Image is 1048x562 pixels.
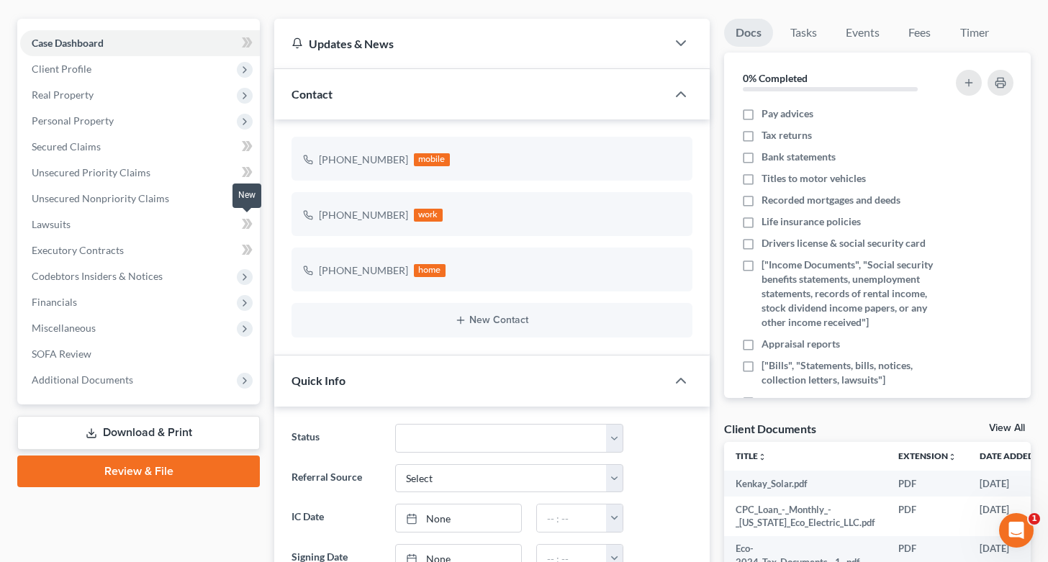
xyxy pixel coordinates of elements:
a: Case Dashboard [20,30,260,56]
span: Case Dashboard [32,37,104,49]
div: home [414,264,446,277]
span: Titles to motor vehicles [762,171,866,186]
label: Status [284,424,388,453]
td: CPC_Loan_-_Monthly_-_[US_STATE]_Eco_Electric_LLC.pdf [724,497,887,536]
span: Life insurance policies [762,214,861,229]
iframe: Intercom live chat [999,513,1034,548]
span: Codebtors Insiders & Notices [32,270,163,282]
span: Financials [32,296,77,308]
span: Personal Property [32,114,114,127]
a: Titleunfold_more [736,450,767,461]
td: Kenkay_Solar.pdf [724,471,887,497]
span: 1 [1029,513,1040,525]
i: unfold_more [948,453,957,461]
span: Client Profile [32,63,91,75]
span: Secured Claims [32,140,101,153]
a: Lawsuits [20,212,260,237]
strong: 0% Completed [743,72,808,84]
a: Unsecured Priority Claims [20,160,260,186]
a: Fees [897,19,943,47]
label: IC Date [284,504,388,532]
a: Extensionunfold_more [898,450,957,461]
div: [PHONE_NUMBER] [319,153,408,167]
span: Tax returns [762,128,812,142]
div: [PHONE_NUMBER] [319,263,408,278]
span: Quick Info [292,373,345,387]
span: Recorded mortgages and deeds [762,193,900,207]
button: New Contact [303,314,681,326]
div: Updates & News [292,36,649,51]
i: unfold_more [758,453,767,461]
div: [PHONE_NUMBER] [319,208,408,222]
a: Events [834,19,891,47]
span: Executory Contracts [32,244,124,256]
div: work [414,209,443,222]
div: mobile [414,153,450,166]
a: Secured Claims [20,134,260,160]
label: Referral Source [284,464,388,493]
div: New [232,183,261,207]
span: Pay advices [762,106,813,121]
span: Assets in the name of the Business [762,394,913,409]
span: Unsecured Nonpriority Claims [32,192,169,204]
span: Contact [292,87,333,101]
span: Unsecured Priority Claims [32,166,150,178]
span: Real Property [32,89,94,101]
a: Timer [949,19,1000,47]
span: ["Bills", "Statements, bills, notices, collection letters, lawsuits"] [762,358,942,387]
span: Lawsuits [32,218,71,230]
span: ["Income Documents", "Social security benefits statements, unemployment statements, records of re... [762,258,942,330]
a: Executory Contracts [20,237,260,263]
span: Additional Documents [32,373,133,386]
td: PDF [887,497,968,536]
a: Docs [724,19,773,47]
a: Date Added expand_more [980,450,1044,461]
a: Unsecured Nonpriority Claims [20,186,260,212]
span: Appraisal reports [762,337,840,351]
span: SOFA Review [32,348,91,360]
span: Drivers license & social security card [762,236,926,250]
td: PDF [887,471,968,497]
a: View All [989,423,1025,433]
input: -- : -- [537,504,607,532]
div: Client Documents [724,421,816,436]
span: Miscellaneous [32,322,96,334]
span: Bank statements [762,150,836,164]
a: Review & File [17,456,260,487]
a: SOFA Review [20,341,260,367]
a: Tasks [779,19,828,47]
a: None [396,504,521,532]
a: Download & Print [17,416,260,450]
